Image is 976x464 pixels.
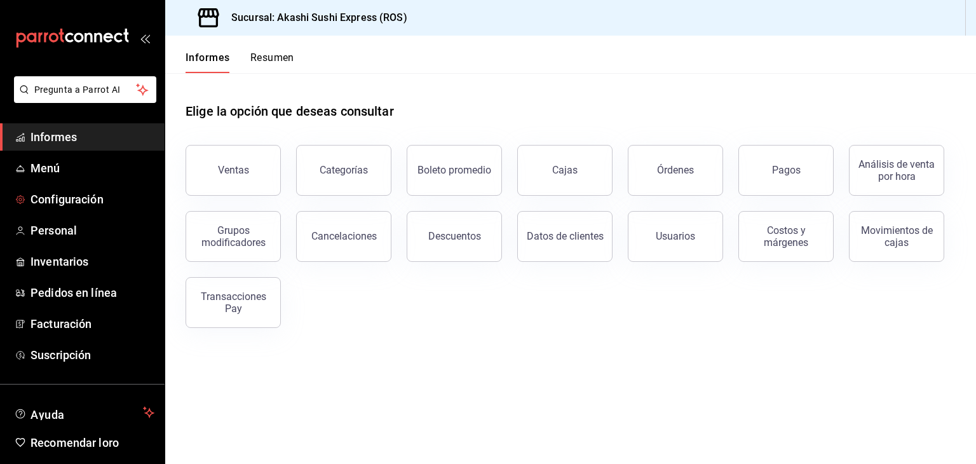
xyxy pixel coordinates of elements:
font: Datos de clientes [527,230,604,242]
button: Grupos modificadores [186,211,281,262]
a: Pregunta a Parrot AI [9,92,156,106]
div: pestañas de navegación [186,51,294,73]
font: Recomendar loro [30,436,119,449]
button: Costos y márgenes [738,211,834,262]
button: Categorías [296,145,391,196]
font: Inventarios [30,255,88,268]
font: Categorías [320,164,368,176]
font: Ayuda [30,408,65,421]
font: Cajas [552,164,578,176]
button: Boleto promedio [407,145,502,196]
font: Sucursal: Akashi Sushi Express (ROS) [231,11,407,24]
font: Configuración [30,193,104,206]
font: Personal [30,224,77,237]
font: Pagos [772,164,801,176]
button: Órdenes [628,145,723,196]
font: Costos y márgenes [764,224,808,249]
button: Cajas [517,145,613,196]
font: Menú [30,161,60,175]
button: Transacciones Pay [186,277,281,328]
font: Suscripción [30,348,91,362]
font: Ventas [218,164,249,176]
font: Transacciones Pay [201,290,266,315]
font: Cancelaciones [311,230,377,242]
font: Grupos modificadores [201,224,266,249]
font: Facturación [30,317,91,331]
button: abrir_cajón_menú [140,33,150,43]
button: Movimientos de cajas [849,211,944,262]
button: Análisis de venta por hora [849,145,944,196]
button: Datos de clientes [517,211,613,262]
font: Informes [30,130,77,144]
font: Pregunta a Parrot AI [34,85,121,95]
font: Movimientos de cajas [861,224,933,249]
button: Usuarios [628,211,723,262]
font: Órdenes [657,164,694,176]
font: Boleto promedio [417,164,491,176]
font: Descuentos [428,230,481,242]
button: Cancelaciones [296,211,391,262]
font: Elige la opción que deseas consultar [186,104,394,119]
font: Usuarios [656,230,695,242]
font: Informes [186,51,230,64]
button: Ventas [186,145,281,196]
font: Análisis de venta por hora [858,158,935,182]
button: Pagos [738,145,834,196]
font: Resumen [250,51,294,64]
button: Pregunta a Parrot AI [14,76,156,103]
button: Descuentos [407,211,502,262]
font: Pedidos en línea [30,286,117,299]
